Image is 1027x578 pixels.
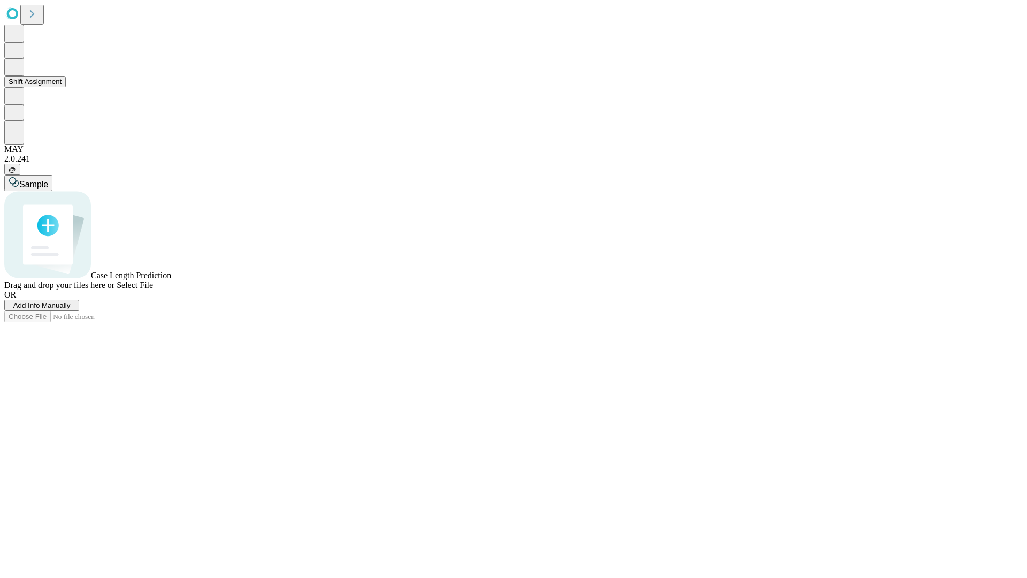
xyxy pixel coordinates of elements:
[4,300,79,311] button: Add Info Manually
[91,271,171,280] span: Case Length Prediction
[4,290,16,299] span: OR
[13,301,71,309] span: Add Info Manually
[9,165,16,173] span: @
[4,280,114,290] span: Drag and drop your files here or
[4,144,1023,154] div: MAY
[117,280,153,290] span: Select File
[4,175,52,191] button: Sample
[4,164,20,175] button: @
[4,76,66,87] button: Shift Assignment
[19,180,48,189] span: Sample
[4,154,1023,164] div: 2.0.241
